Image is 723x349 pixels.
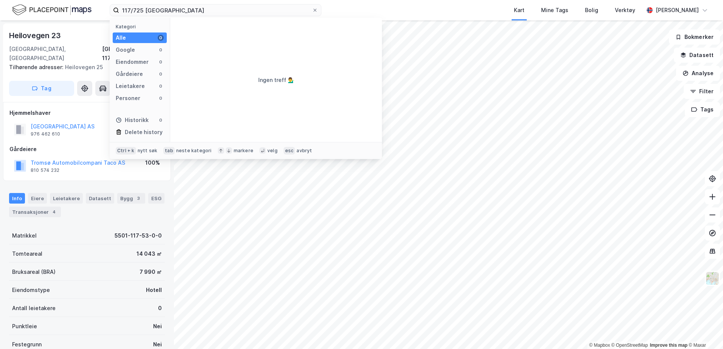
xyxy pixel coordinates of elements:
[119,5,312,16] input: Søk på adresse, matrikkel, gårdeiere, leietakere eller personer
[9,145,164,154] div: Gårdeiere
[9,64,65,70] span: Tilhørende adresser:
[28,193,47,204] div: Eiere
[138,148,158,154] div: nytt søk
[50,208,58,216] div: 4
[158,35,164,41] div: 0
[9,45,102,63] div: [GEOGRAPHIC_DATA], [GEOGRAPHIC_DATA]
[669,29,720,45] button: Bokmerker
[145,158,160,167] div: 100%
[158,117,164,123] div: 0
[267,148,278,154] div: velg
[685,102,720,117] button: Tags
[9,108,164,117] div: Hjemmelshaver
[9,29,62,42] div: Heilovegen 23
[163,147,175,154] div: tab
[685,313,723,349] div: Kontrollprogram for chat
[116,45,135,54] div: Google
[158,95,164,101] div: 0
[31,131,60,137] div: 976 462 610
[116,116,149,125] div: Historikk
[685,313,723,349] iframe: Chat Widget
[148,193,164,204] div: ESG
[116,57,149,66] div: Eiendommer
[116,69,143,79] div: Gårdeiere
[541,6,568,15] div: Mine Tags
[674,48,720,63] button: Datasett
[9,193,25,204] div: Info
[153,322,162,331] div: Nei
[135,195,142,202] div: 3
[125,128,163,137] div: Delete history
[9,207,61,217] div: Transaksjoner
[258,76,294,85] div: Ingen treff 💁‍♂️
[296,148,312,154] div: avbryt
[137,249,162,258] div: 14 043 ㎡
[650,343,687,348] a: Improve this map
[12,249,42,258] div: Tomteareal
[116,94,140,103] div: Personer
[50,193,83,204] div: Leietakere
[514,6,524,15] div: Kart
[86,193,114,204] div: Datasett
[284,147,295,154] div: esc
[684,84,720,99] button: Filter
[115,231,162,240] div: 5501-117-53-0-0
[12,322,37,331] div: Punktleie
[234,148,253,154] div: markere
[12,3,92,17] img: logo.f888ab2527a4732fd821a326f86c7f29.svg
[158,71,164,77] div: 0
[9,81,74,96] button: Tag
[12,340,42,349] div: Festegrunn
[176,148,212,154] div: neste kategori
[656,6,699,15] div: [PERSON_NAME]
[12,286,50,295] div: Eiendomstype
[12,304,56,313] div: Antall leietakere
[585,6,598,15] div: Bolig
[615,6,635,15] div: Verktøy
[117,193,145,204] div: Bygg
[158,59,164,65] div: 0
[705,271,720,286] img: Z
[153,340,162,349] div: Nei
[9,63,159,72] div: Heilovegen 25
[116,147,136,154] div: Ctrl + k
[116,82,145,91] div: Leietakere
[158,47,164,53] div: 0
[102,45,165,63] div: [GEOGRAPHIC_DATA], 117/53
[12,231,37,240] div: Matrikkel
[31,167,59,173] div: 810 574 232
[676,66,720,81] button: Analyse
[611,343,648,348] a: OpenStreetMap
[140,267,162,276] div: 7 990 ㎡
[158,304,162,313] div: 0
[146,286,162,295] div: Hotell
[116,24,167,29] div: Kategori
[158,83,164,89] div: 0
[12,267,56,276] div: Bruksareal (BRA)
[116,33,126,42] div: Alle
[589,343,610,348] a: Mapbox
